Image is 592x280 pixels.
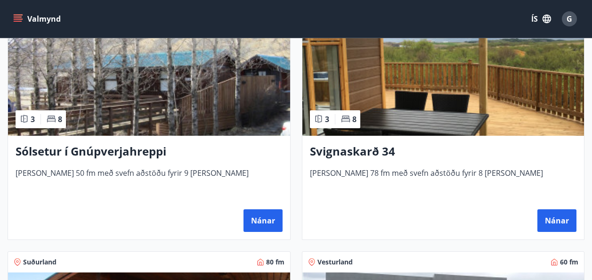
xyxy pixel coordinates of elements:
span: 8 [58,114,62,124]
span: 60 fm [560,257,578,267]
span: G [567,14,572,24]
span: Vesturland [317,257,353,267]
button: ÍS [526,10,556,27]
span: [PERSON_NAME] 50 fm með svefn aðstöðu fyrir 9 [PERSON_NAME] [16,168,283,199]
span: 3 [325,114,329,124]
span: Suðurland [23,257,57,267]
img: Paella dish [8,17,290,136]
span: 8 [352,114,357,124]
span: 80 fm [266,257,284,267]
span: [PERSON_NAME] 78 fm með svefn aðstöðu fyrir 8 [PERSON_NAME] [310,168,577,199]
h3: Svignaskarð 34 [310,143,577,160]
button: menu [11,10,65,27]
span: 3 [31,114,35,124]
button: Nánar [243,209,283,232]
button: G [558,8,581,30]
h3: Sólsetur í Gnúpverjahreppi [16,143,283,160]
img: Paella dish [302,17,584,136]
button: Nánar [537,209,576,232]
